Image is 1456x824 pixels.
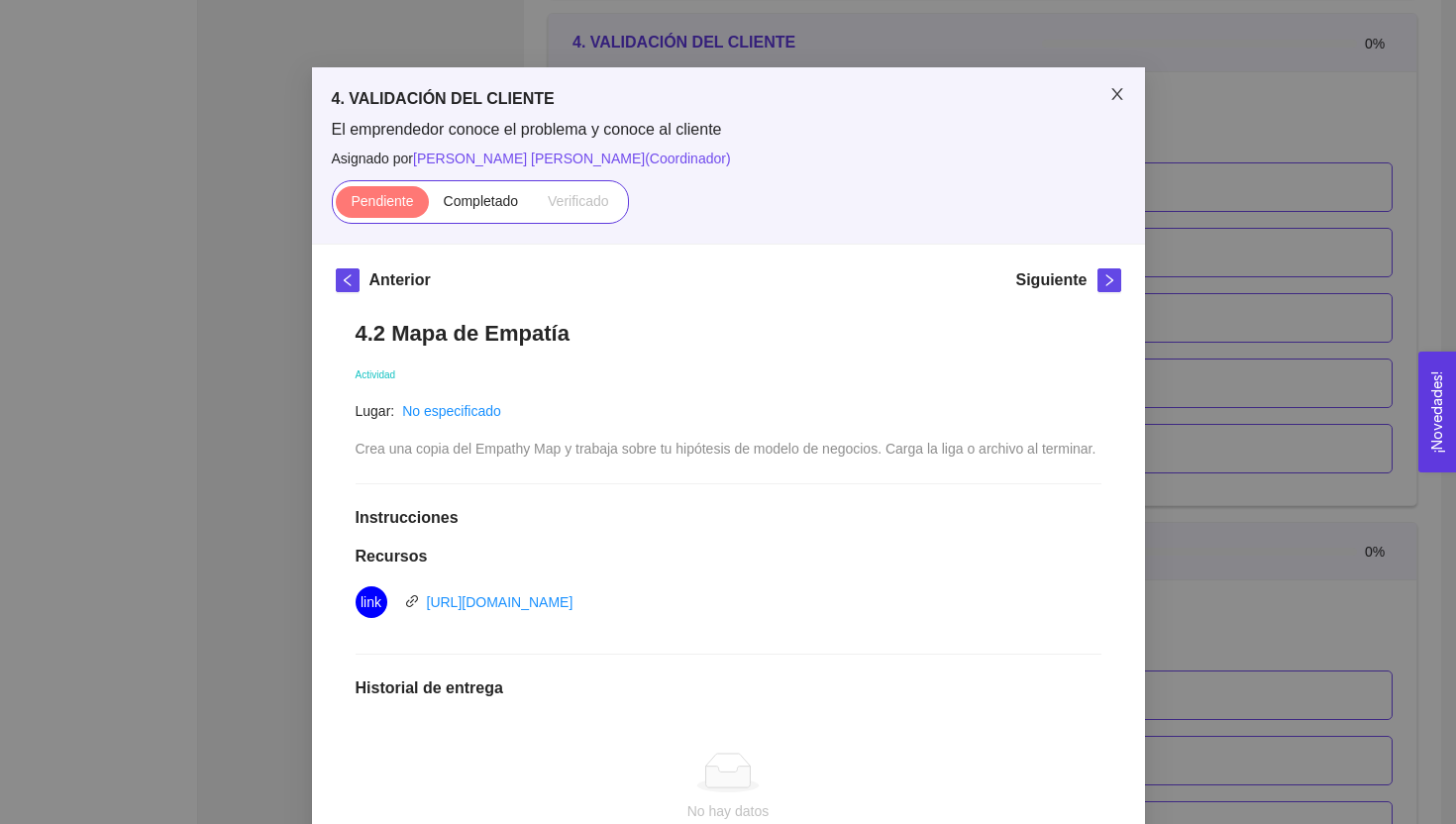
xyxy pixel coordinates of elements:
[1097,268,1121,292] button: right
[1109,86,1125,102] span: close
[332,119,1125,141] span: El emprendedor conoce el problema y conoce al cliente
[332,87,1125,111] h5: 4. VALIDACIÓN DEL CLIENTE
[1090,67,1145,123] button: Close
[336,268,360,292] button: left
[356,441,1096,457] span: Crea una copia del Empathy Map y trabaja sobre tu hipótesis de modelo de negocios. Carga la liga ...
[548,193,608,209] span: Verificado
[356,369,396,380] span: Actividad
[361,586,381,618] span: link
[356,400,395,422] article: Lugar:
[332,148,1125,169] span: Asignado por
[337,273,359,287] span: left
[405,594,419,608] span: link
[427,594,573,610] a: [URL][DOMAIN_NAME]
[1015,268,1087,292] h5: Siguiente
[413,151,731,166] span: [PERSON_NAME] [PERSON_NAME] ( Coordinador )
[402,403,501,419] a: No especificado
[369,268,431,292] h5: Anterior
[1418,352,1456,472] button: Open Feedback Widget
[371,800,1086,822] div: No hay datos
[444,193,519,209] span: Completado
[356,547,1101,566] h1: Recursos
[356,320,1101,347] h1: 4.2 Mapa de Empatía
[356,508,1101,528] h1: Instrucciones
[351,193,413,209] span: Pendiente
[1098,273,1120,287] span: right
[356,678,1101,698] h1: Historial de entrega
